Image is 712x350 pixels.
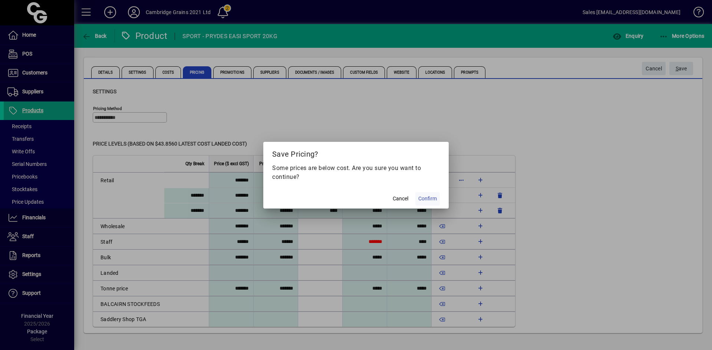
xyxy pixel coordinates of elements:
[263,142,449,163] h2: Save Pricing?
[389,192,412,206] button: Cancel
[272,164,440,181] p: Some prices are below cost. Are you sure you want to continue?
[415,192,440,206] button: Confirm
[418,195,437,203] span: Confirm
[393,195,408,203] span: Cancel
